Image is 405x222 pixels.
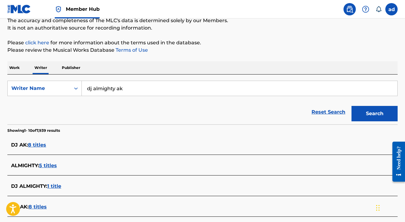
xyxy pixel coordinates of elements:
[346,6,353,13] img: search
[7,61,22,74] p: Work
[11,142,28,148] span: DJ AK :
[385,3,398,15] div: User Menu
[362,6,369,13] img: help
[7,24,398,32] p: It is not an authoritative source for recording information.
[25,40,49,46] a: click here
[374,192,405,222] iframe: Chat Widget
[114,47,148,53] a: Terms of Use
[33,61,49,74] p: Writer
[66,6,100,13] span: Member Hub
[29,204,47,210] span: 8 titles
[7,5,31,14] img: MLC Logo
[60,61,82,74] p: Publisher
[7,81,398,124] form: Search Form
[7,39,398,46] p: Please for more information about the terms used in the database.
[308,105,348,119] a: Reset Search
[351,106,398,121] button: Search
[343,3,356,15] a: Public Search
[359,3,372,15] div: Help
[7,128,60,133] p: Showing 1 - 10 of 7,939 results
[376,199,380,217] div: Drag
[375,6,382,12] div: Notifications
[55,6,62,13] img: Top Rightsholder
[28,142,46,148] span: 8 titles
[11,163,39,168] span: ALMIGHTY :
[39,163,57,168] span: 5 titles
[11,204,29,210] span: AK AK :
[11,85,67,92] div: Writer Name
[7,17,398,24] p: The accuracy and completeness of The MLC's data is determined solely by our Members.
[7,46,398,54] p: Please review the Musical Works Database
[47,183,61,189] span: 1 title
[388,135,405,188] iframe: Resource Center
[11,183,47,189] span: DJ ALMIGHTY :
